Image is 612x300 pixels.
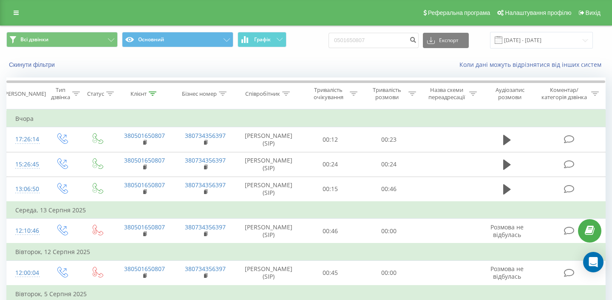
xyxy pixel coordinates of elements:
[236,152,301,177] td: [PERSON_NAME] (SIP)
[236,177,301,202] td: [PERSON_NAME] (SIP)
[15,181,36,197] div: 13:06:50
[15,223,36,239] div: 12:10:46
[301,260,360,286] td: 00:45
[360,260,418,286] td: 00:00
[301,152,360,177] td: 00:24
[124,265,165,273] a: 380501650807
[301,127,360,152] td: 00:12
[87,90,104,97] div: Статус
[236,219,301,244] td: [PERSON_NAME] (SIP)
[124,131,165,140] a: 380501650807
[236,127,301,152] td: [PERSON_NAME] (SIP)
[309,86,348,101] div: Тривалість очікування
[124,223,165,231] a: 380501650807
[367,86,406,101] div: Тривалість розмови
[254,37,271,43] span: Графік
[15,265,36,281] div: 12:00:04
[124,181,165,189] a: 380501650807
[490,265,524,280] span: Розмова не відбулась
[487,86,533,101] div: Аудіозапис розмови
[182,90,217,97] div: Бізнес номер
[539,86,589,101] div: Коментар/категорія дзвінка
[51,86,70,101] div: Тип дзвінка
[428,9,490,16] span: Реферальна програма
[7,243,606,260] td: Вівторок, 12 Серпня 2025
[505,9,571,16] span: Налаштування профілю
[329,33,419,48] input: Пошук за номером
[6,32,118,47] button: Всі дзвінки
[490,223,524,239] span: Розмова не відбулась
[426,86,467,101] div: Назва схеми переадресації
[122,32,233,47] button: Основний
[7,110,606,127] td: Вчора
[185,223,226,231] a: 380734356397
[6,61,59,69] button: Скинути фільтри
[423,33,469,48] button: Експорт
[185,265,226,273] a: 380734356397
[245,90,280,97] div: Співробітник
[238,32,286,47] button: Графік
[586,9,601,16] span: Вихід
[236,260,301,286] td: [PERSON_NAME] (SIP)
[7,202,606,219] td: Середа, 13 Серпня 2025
[130,90,147,97] div: Клієнт
[185,131,226,140] a: 380734356397
[301,219,360,244] td: 00:46
[360,152,418,177] td: 00:24
[185,156,226,164] a: 380734356397
[583,252,603,272] div: Open Intercom Messenger
[3,90,46,97] div: [PERSON_NAME]
[301,177,360,202] td: 00:15
[185,181,226,189] a: 380734356397
[15,131,36,148] div: 17:26:14
[124,156,165,164] a: 380501650807
[360,177,418,202] td: 00:46
[15,156,36,173] div: 15:26:45
[20,36,48,43] span: Всі дзвінки
[360,127,418,152] td: 00:23
[360,219,418,244] td: 00:00
[459,60,606,69] a: Коли дані можуть відрізнятися вiд інших систем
